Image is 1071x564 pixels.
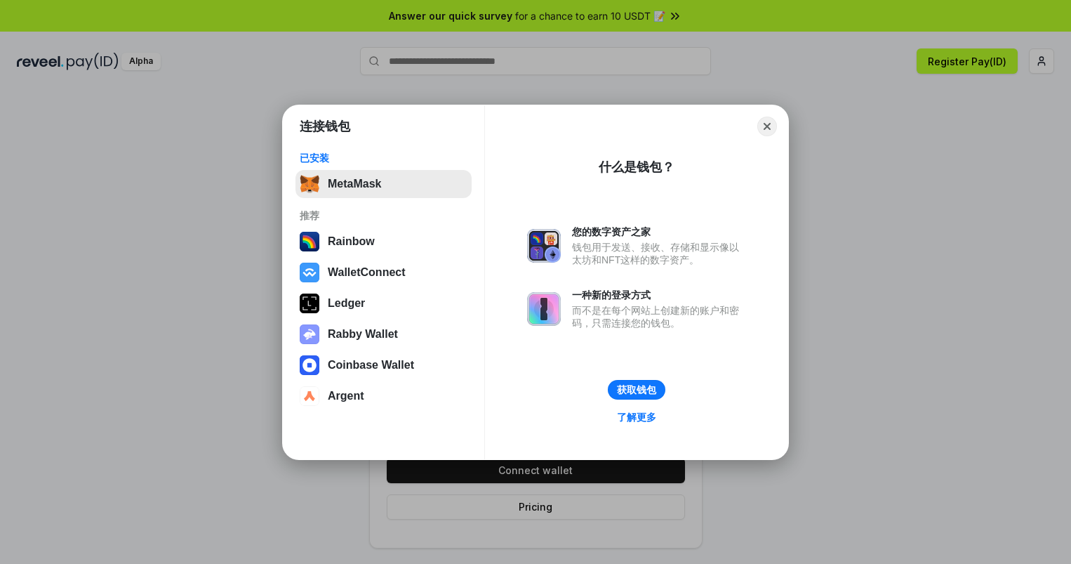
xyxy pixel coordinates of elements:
div: 钱包用于发送、接收、存储和显示像以太坊和NFT这样的数字资产。 [572,241,746,266]
button: Ledger [295,289,472,317]
div: 获取钱包 [617,383,656,396]
img: svg+xml,%3Csvg%20xmlns%3D%22http%3A%2F%2Fwww.w3.org%2F2000%2Fsvg%22%20fill%3D%22none%22%20viewBox... [300,324,319,344]
button: Rainbow [295,228,472,256]
div: Rabby Wallet [328,328,398,341]
button: Rabby Wallet [295,320,472,348]
button: MetaMask [295,170,472,198]
button: Coinbase Wallet [295,351,472,379]
img: svg+xml,%3Csvg%20width%3D%2228%22%20height%3D%2228%22%20viewBox%3D%220%200%2028%2028%22%20fill%3D... [300,355,319,375]
div: MetaMask [328,178,381,190]
button: Close [757,117,777,136]
div: 而不是在每个网站上创建新的账户和密码，只需连接您的钱包。 [572,304,746,329]
img: svg+xml,%3Csvg%20xmlns%3D%22http%3A%2F%2Fwww.w3.org%2F2000%2Fsvg%22%20fill%3D%22none%22%20viewBox... [527,292,561,326]
div: Argent [328,390,364,402]
div: 推荐 [300,209,467,222]
div: Coinbase Wallet [328,359,414,372]
h1: 连接钱包 [300,118,350,135]
a: 了解更多 [608,408,665,426]
button: Argent [295,382,472,410]
img: svg+xml,%3Csvg%20width%3D%2228%22%20height%3D%2228%22%20viewBox%3D%220%200%2028%2028%22%20fill%3D... [300,263,319,282]
div: Ledger [328,297,365,310]
img: svg+xml,%3Csvg%20xmlns%3D%22http%3A%2F%2Fwww.w3.org%2F2000%2Fsvg%22%20width%3D%2228%22%20height%3... [300,294,319,313]
button: WalletConnect [295,258,472,287]
div: 一种新的登录方式 [572,289,746,301]
div: 什么是钱包？ [599,159,674,176]
img: svg+xml,%3Csvg%20fill%3D%22none%22%20height%3D%2233%22%20viewBox%3D%220%200%2035%2033%22%20width%... [300,174,319,194]
div: 已安装 [300,152,467,164]
img: svg+xml,%3Csvg%20xmlns%3D%22http%3A%2F%2Fwww.w3.org%2F2000%2Fsvg%22%20fill%3D%22none%22%20viewBox... [527,229,561,263]
div: WalletConnect [328,266,406,279]
div: 了解更多 [617,411,656,424]
button: 获取钱包 [608,380,665,400]
div: 您的数字资产之家 [572,225,746,238]
img: svg+xml,%3Csvg%20width%3D%2228%22%20height%3D%2228%22%20viewBox%3D%220%200%2028%2028%22%20fill%3D... [300,386,319,406]
img: svg+xml,%3Csvg%20width%3D%22120%22%20height%3D%22120%22%20viewBox%3D%220%200%20120%20120%22%20fil... [300,232,319,251]
div: Rainbow [328,235,375,248]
